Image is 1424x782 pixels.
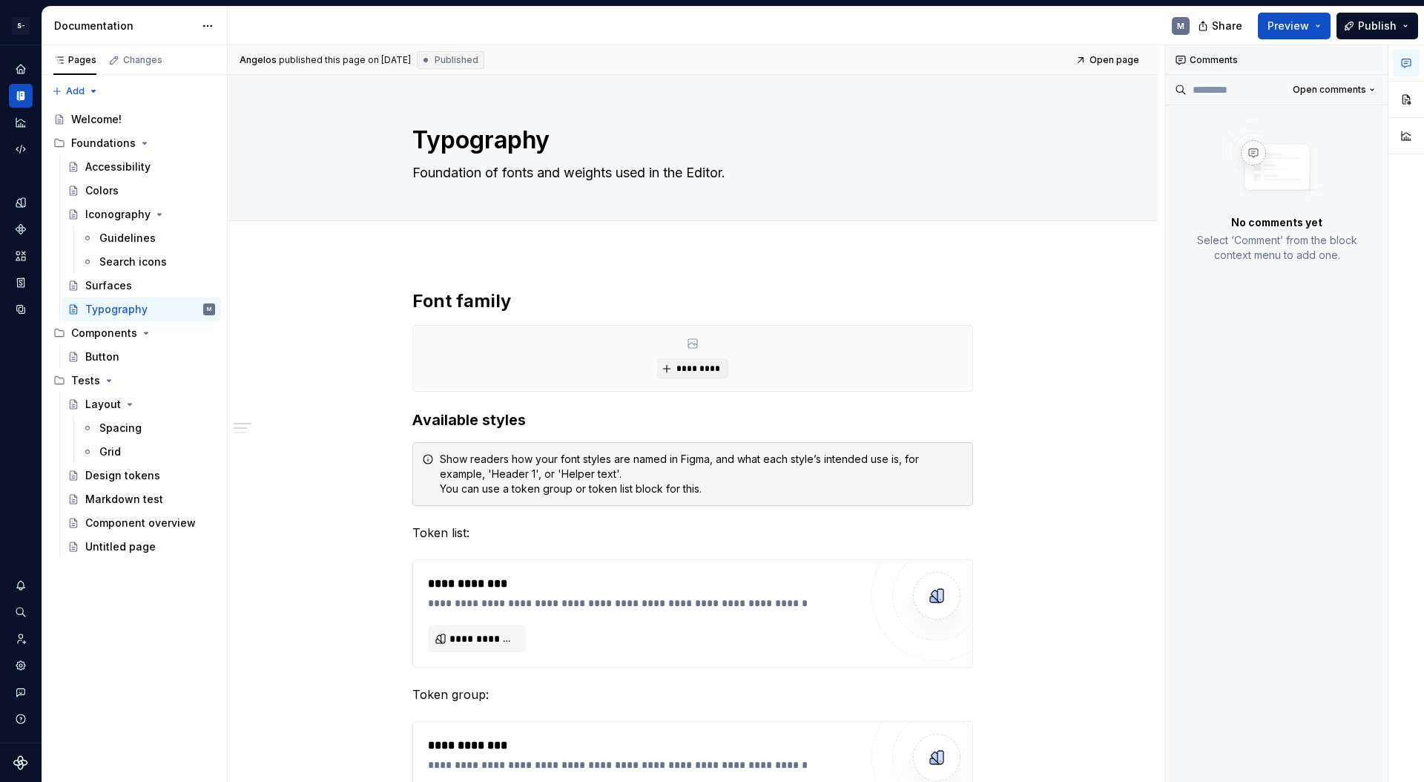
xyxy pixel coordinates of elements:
svg: Supernova Logo [13,755,28,770]
div: Tests [47,369,221,392]
a: Guidelines [76,226,221,250]
div: Spacing [99,421,142,436]
a: Spacing [76,416,221,440]
div: Components [47,321,221,345]
div: M [207,302,211,317]
p: No comments yet [1231,215,1322,230]
a: TypographyM [62,298,221,321]
textarea: Foundation of fonts and weights used in the Editor. [409,161,970,185]
a: Design tokens [62,464,221,487]
div: Button [85,349,119,364]
a: Components [9,217,33,241]
a: Colors [62,179,221,203]
div: Foundations [71,136,136,151]
div: Grid [99,444,121,459]
h3: Available styles [412,410,973,430]
a: Iconography [62,203,221,226]
a: Accessibility [62,155,221,179]
div: Markdown test [85,492,163,507]
a: Button [62,345,221,369]
button: Share [1190,13,1252,39]
p: Select ‘Comment’ from the block context menu to add one. [1184,233,1370,263]
span: Publish [1358,19,1397,33]
span: Open page [1090,54,1139,66]
div: Colors [85,183,119,198]
a: Design tokens [9,191,33,214]
a: Surfaces [62,274,221,298]
button: Notifications [9,574,33,597]
div: Foundations [47,131,221,155]
p: Token group: [412,686,973,703]
button: Open comments [1286,79,1382,100]
div: Typography [85,302,148,317]
div: Layout [85,397,121,412]
div: Show readers how your font styles are named in Figma, and what each style’s intended use is, for ... [440,452,963,496]
div: Component overview [85,516,196,530]
div: Comments [1166,45,1388,75]
p: Token list: [412,524,973,542]
div: Accessibility [85,160,151,174]
button: Search ⌘K [9,600,33,624]
button: Preview [1258,13,1331,39]
span: Add [66,85,85,97]
span: Published [435,54,478,66]
div: Changes [123,54,162,66]
button: Add [47,81,103,102]
h2: Font family [412,289,973,313]
span: Preview [1268,19,1309,33]
div: Untitled page [85,539,156,554]
div: published this page on [DATE] [279,54,411,66]
a: Invite team [9,627,33,651]
a: Analytics [9,111,33,134]
div: Page tree [47,108,221,559]
a: Assets [9,244,33,268]
div: Iconography [85,207,151,222]
div: S- [12,17,30,35]
span: Share [1212,19,1242,33]
div: Tests [71,373,100,388]
a: Layout [62,392,221,416]
button: Publish [1336,13,1418,39]
a: Home [9,57,33,81]
span: Open comments [1293,84,1366,96]
div: Documentation [54,19,194,33]
a: Data sources [9,298,33,321]
a: Open page [1071,50,1146,70]
a: Welcome! [47,108,221,131]
a: Storybook stories [9,271,33,295]
a: Settings [9,654,33,677]
a: Search icons [76,250,221,274]
a: Documentation [9,84,33,108]
a: Code automation [9,137,33,161]
div: Components [71,326,137,341]
div: Pages [53,54,96,66]
a: Component overview [62,511,221,535]
div: M [1177,20,1184,32]
div: Search icons [99,254,167,269]
a: Grid [76,440,221,464]
div: Guidelines [99,231,156,246]
button: S- [3,10,39,42]
div: Design tokens [85,468,160,483]
button: Contact support [9,680,33,704]
span: Angelos [240,54,277,66]
a: Markdown test [62,487,221,511]
textarea: Typography [409,122,970,158]
div: Welcome! [71,112,122,127]
a: Untitled page [62,535,221,559]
